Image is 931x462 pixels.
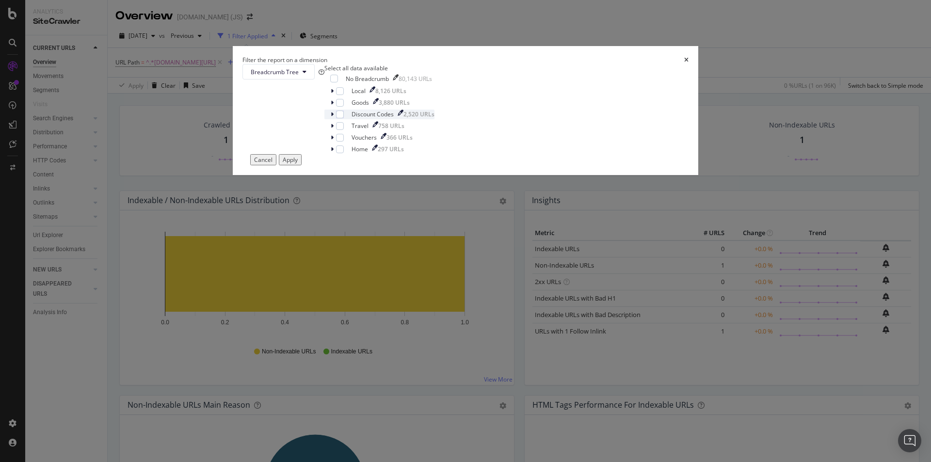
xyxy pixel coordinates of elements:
[283,156,298,164] div: Apply
[242,56,327,64] div: Filter the report on a dimension
[250,154,276,165] button: Cancel
[352,98,369,107] div: Goods
[254,156,273,164] div: Cancel
[352,145,368,153] div: Home
[386,133,413,142] div: 366 URLs
[346,75,389,83] div: No Breadcrumb
[684,56,689,64] div: times
[279,154,302,165] button: Apply
[898,429,921,452] div: Open Intercom Messenger
[242,64,315,80] button: Breadcrumb Tree
[399,75,432,83] div: 80,143 URLs
[251,68,299,76] span: Breadcrumb Tree
[352,87,366,95] div: Local
[352,110,394,118] div: Discount Codes
[352,133,377,142] div: Vouchers
[379,98,410,107] div: 3,880 URLs
[375,87,406,95] div: 8,126 URLs
[378,145,404,153] div: 297 URLs
[378,122,404,130] div: 758 URLs
[352,122,369,130] div: Travel
[324,64,434,72] div: Select all data available
[233,46,698,175] div: modal
[403,110,434,118] div: 2,520 URLs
